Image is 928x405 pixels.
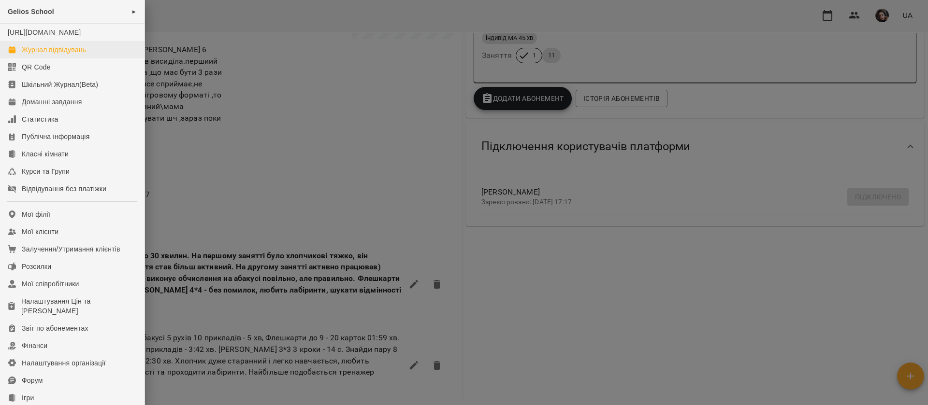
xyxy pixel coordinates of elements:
[22,149,69,159] div: Класні кімнати
[22,262,51,271] div: Розсилки
[22,184,106,194] div: Відвідування без платіжки
[22,209,50,219] div: Мої філії
[22,323,88,333] div: Звіт по абонементах
[22,62,51,72] div: QR Code
[22,167,70,176] div: Курси та Групи
[21,296,137,316] div: Налаштування Цін та [PERSON_NAME]
[22,80,98,89] div: Шкільний Журнал(Beta)
[22,279,79,289] div: Мої співробітники
[22,358,106,368] div: Налаштування організації
[8,28,81,36] a: [URL][DOMAIN_NAME]
[22,341,47,350] div: Фінанси
[22,97,82,107] div: Домашні завдання
[22,114,58,124] div: Статистика
[22,132,89,141] div: Публічна інформація
[131,8,137,15] span: ►
[8,8,54,15] span: Gelios School
[22,376,43,385] div: Форум
[22,393,34,403] div: Ігри
[22,45,86,55] div: Журнал відвідувань
[22,227,58,237] div: Мої клієнти
[22,244,120,254] div: Залучення/Утримання клієнтів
